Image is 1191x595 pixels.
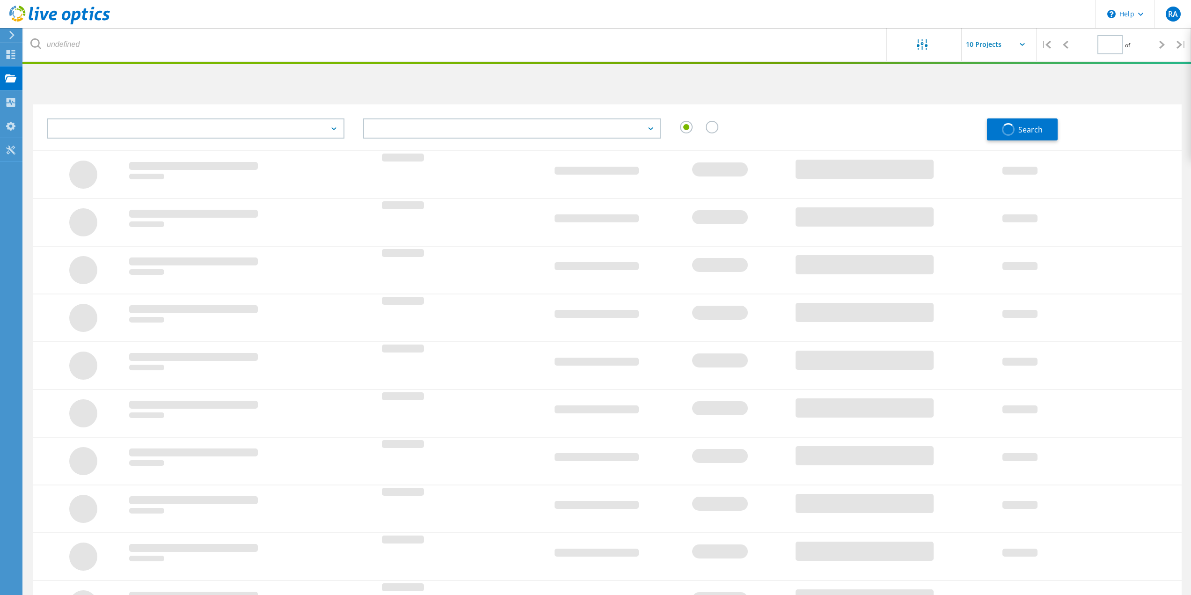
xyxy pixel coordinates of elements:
span: Search [1018,125,1043,135]
span: of [1125,41,1130,49]
input: undefined [23,28,887,61]
button: Search [987,118,1058,140]
span: RA [1168,10,1178,18]
div: | [1037,28,1056,61]
svg: \n [1107,10,1116,18]
a: Live Optics Dashboard [9,20,110,26]
div: | [1172,28,1191,61]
